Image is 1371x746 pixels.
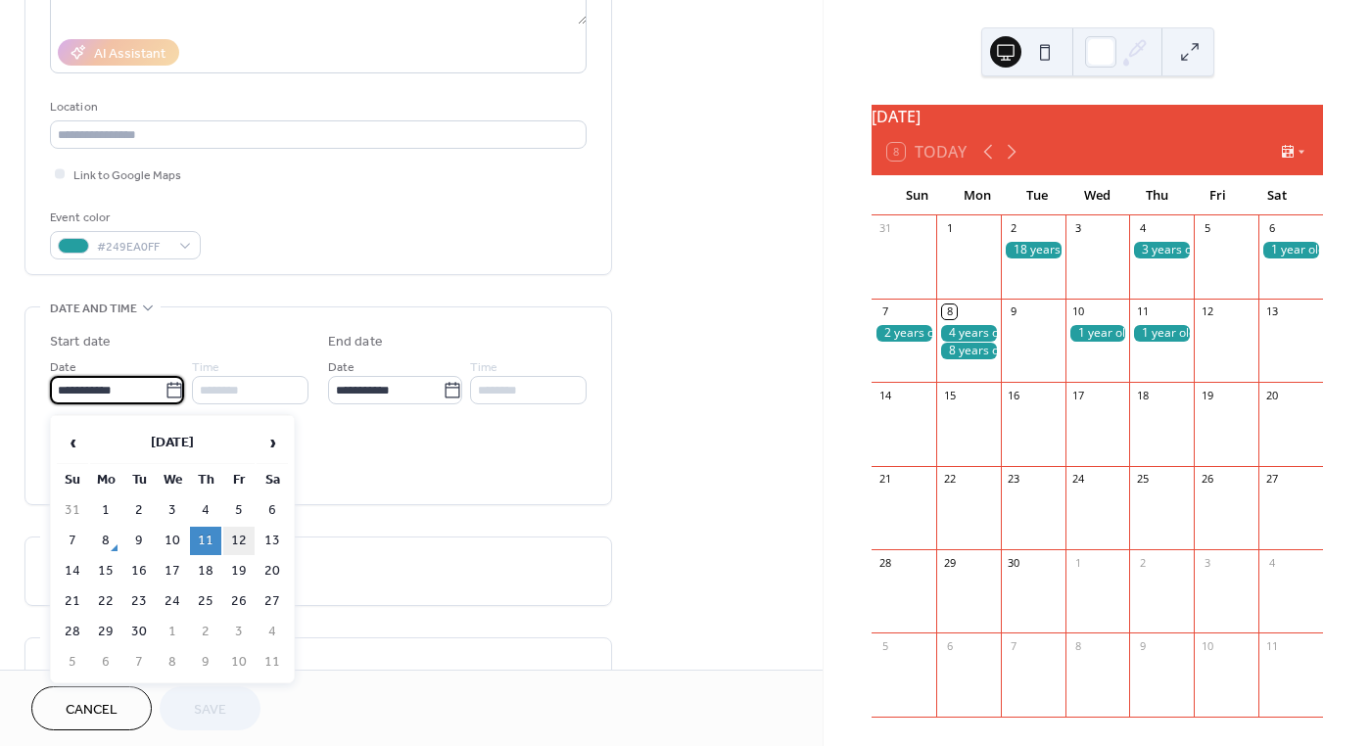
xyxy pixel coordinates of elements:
td: 7 [57,527,88,555]
td: 11 [190,527,221,555]
div: 12 [1200,304,1214,319]
th: Tu [123,466,155,494]
td: 29 [90,618,121,646]
div: 18 [1135,388,1150,402]
div: 24 [1071,472,1086,487]
div: Location [50,97,583,117]
span: › [258,423,287,462]
div: Wed [1067,176,1127,215]
div: 7 [1007,638,1021,653]
div: 7 [877,304,892,319]
div: Mon [947,176,1007,215]
div: 9 [1135,638,1150,653]
div: 10 [1071,304,1086,319]
div: 2 [1135,555,1150,570]
td: 25 [190,587,221,616]
div: 8 [1071,638,1086,653]
div: 1 year old [1065,325,1130,342]
td: 23 [123,587,155,616]
div: 5 [877,638,892,653]
span: #249EA0FF [97,237,169,257]
button: Cancel [31,686,152,730]
td: 17 [157,557,188,585]
td: 10 [223,648,255,676]
td: 4 [190,496,221,525]
div: 22 [942,472,957,487]
span: Date [328,357,355,378]
div: 2 [1007,221,1021,236]
td: 4 [257,618,288,646]
span: Link to Google Maps [73,165,181,186]
td: 6 [90,648,121,676]
td: 11 [257,648,288,676]
div: 15 [942,388,957,402]
div: 4 [1135,221,1150,236]
div: 28 [877,555,892,570]
span: Time [470,357,497,378]
td: 30 [123,618,155,646]
th: Su [57,466,88,494]
td: 1 [157,618,188,646]
td: 9 [190,648,221,676]
td: 14 [57,557,88,585]
div: 9 [1007,304,1021,319]
div: 4 years old [936,325,1001,342]
td: 10 [157,527,188,555]
div: 4 [1264,555,1279,570]
div: 1 year old [1129,325,1194,342]
div: 19 [1200,388,1214,402]
td: 28 [57,618,88,646]
th: Mo [90,466,121,494]
td: 31 [57,496,88,525]
div: 11 [1264,638,1279,653]
div: 1 [1071,555,1086,570]
td: 20 [257,557,288,585]
span: Date [50,357,76,378]
div: 8 years old [936,343,1001,359]
span: Time [192,357,219,378]
div: 3 [1200,555,1214,570]
div: 1 [942,221,957,236]
td: 16 [123,557,155,585]
div: 2 years old [872,325,936,342]
div: Sat [1248,176,1307,215]
td: 26 [223,587,255,616]
div: 23 [1007,472,1021,487]
td: 24 [157,587,188,616]
div: Sun [887,176,947,215]
th: Th [190,466,221,494]
div: 17 [1071,388,1086,402]
div: 20 [1264,388,1279,402]
td: 5 [57,648,88,676]
div: 30 [1007,555,1021,570]
td: 27 [257,587,288,616]
div: 3 years old [1129,242,1194,258]
span: ‹ [58,423,87,462]
div: 18 years old [1001,242,1065,258]
span: Date and time [50,299,137,319]
div: [DATE] [872,105,1323,128]
div: End date [328,332,383,352]
th: Sa [257,466,288,494]
td: 2 [123,496,155,525]
td: 15 [90,557,121,585]
div: 3 [1071,221,1086,236]
td: 12 [223,527,255,555]
td: 3 [223,618,255,646]
div: Thu [1127,176,1187,215]
div: 14 [877,388,892,402]
div: Tue [1008,176,1067,215]
td: 21 [57,587,88,616]
div: 11 [1135,304,1150,319]
div: 16 [1007,388,1021,402]
th: [DATE] [90,422,255,464]
div: 21 [877,472,892,487]
div: 31 [877,221,892,236]
th: We [157,466,188,494]
div: 8 [942,304,957,319]
div: 29 [942,555,957,570]
div: 5 [1200,221,1214,236]
td: 13 [257,527,288,555]
td: 7 [123,648,155,676]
